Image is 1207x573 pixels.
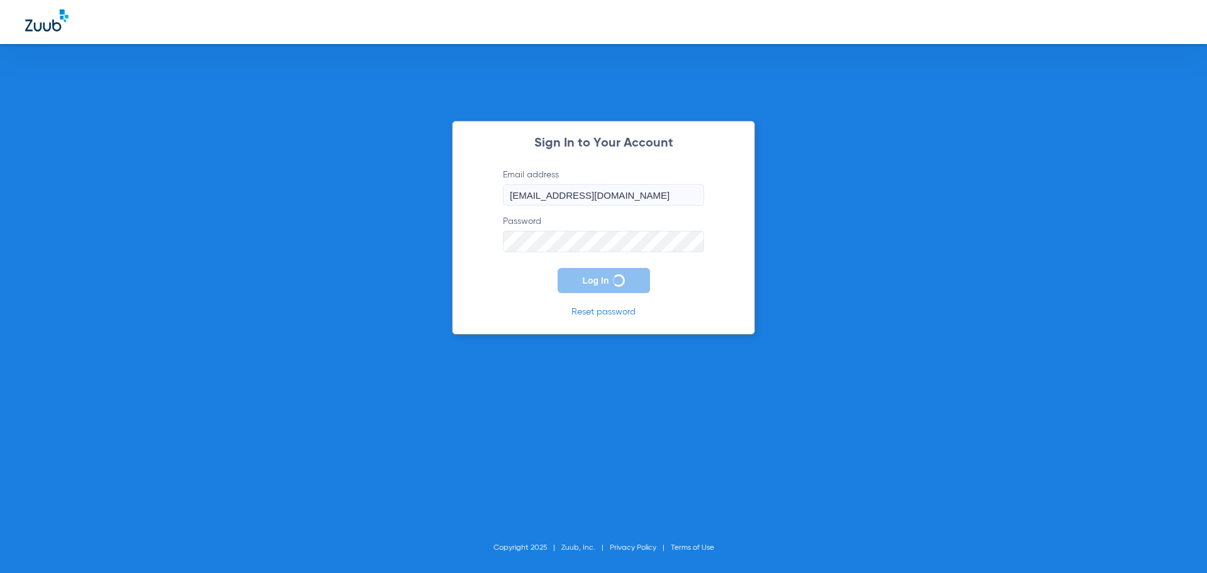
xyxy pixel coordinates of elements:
[503,169,704,206] label: Email address
[583,275,609,286] span: Log In
[671,544,714,552] a: Terms of Use
[558,268,650,293] button: Log In
[484,137,723,150] h2: Sign In to Your Account
[25,9,69,31] img: Zuub Logo
[503,231,704,252] input: Password
[571,308,636,316] a: Reset password
[503,184,704,206] input: Email address
[610,544,656,552] a: Privacy Policy
[493,542,561,554] li: Copyright 2025
[561,542,610,554] li: Zuub, Inc.
[503,215,704,252] label: Password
